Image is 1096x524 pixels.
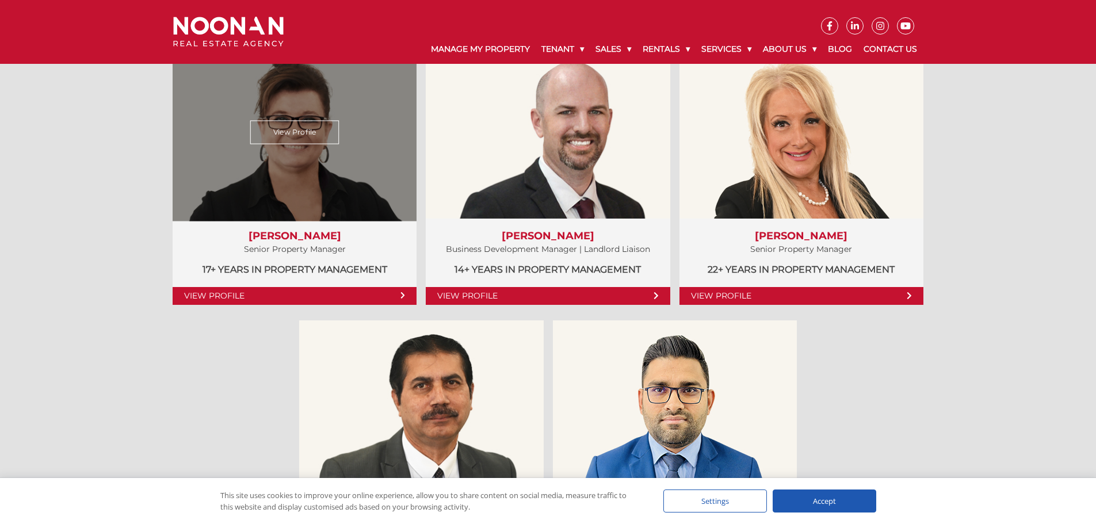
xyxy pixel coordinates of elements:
[590,35,637,64] a: Sales
[437,242,658,257] p: Business Development Manager | Landlord Liaison
[184,242,405,257] p: Senior Property Manager
[437,230,658,243] h3: [PERSON_NAME]
[173,17,284,47] img: Noonan Real Estate Agency
[691,262,912,277] p: 22+ years in Property Management
[184,262,405,277] p: 17+ years in Property Management
[536,35,590,64] a: Tenant
[858,35,923,64] a: Contact Us
[696,35,757,64] a: Services
[757,35,822,64] a: About Us
[425,35,536,64] a: Manage My Property
[691,242,912,257] p: Senior Property Manager
[679,287,923,305] a: View Profile
[773,489,876,512] div: Accept
[437,262,658,277] p: 14+ years in Property Management
[691,230,912,243] h3: [PERSON_NAME]
[173,287,417,305] a: View Profile
[250,120,339,144] a: View Profile
[637,35,696,64] a: Rentals
[822,35,858,64] a: Blog
[426,287,670,305] a: View Profile
[663,489,767,512] div: Settings
[184,230,405,243] h3: [PERSON_NAME]
[220,489,640,512] div: This site uses cookies to improve your online experience, allow you to share content on social me...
